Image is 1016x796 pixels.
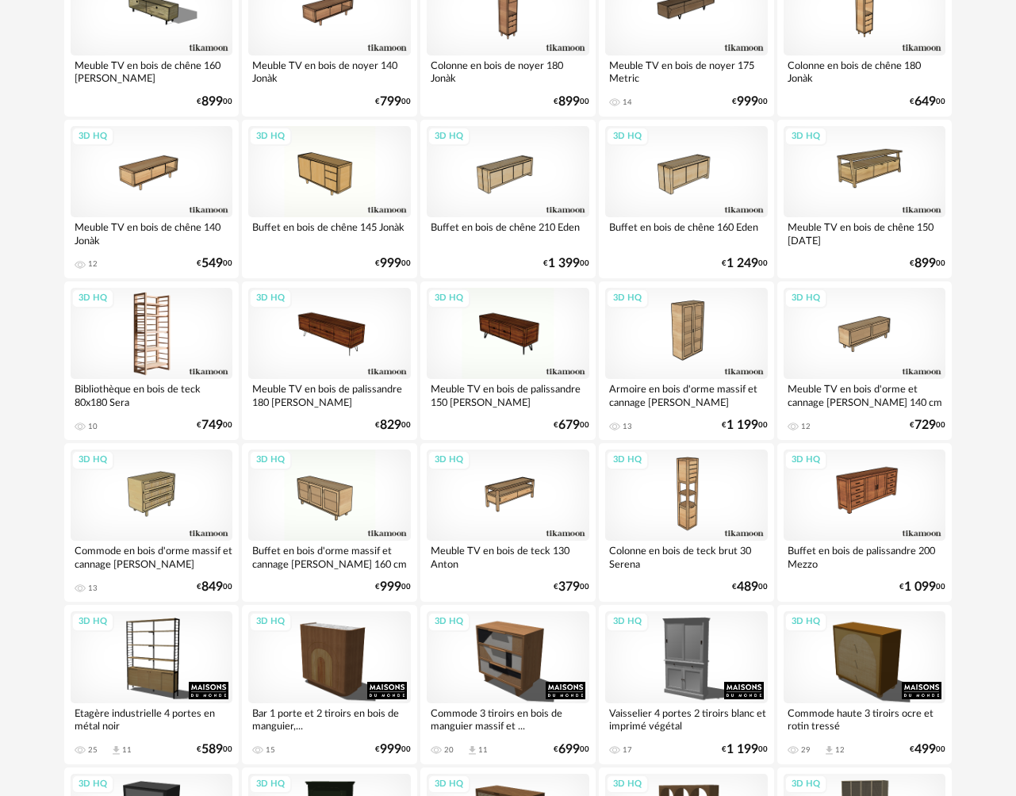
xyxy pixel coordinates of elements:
div: € 00 [732,97,768,107]
div: Buffet en bois de chêne 210 Eden [427,217,589,249]
a: 3D HQ Buffet en bois de chêne 210 Eden €1 39900 [420,120,596,278]
span: Download icon [110,744,122,756]
div: Bibliothèque en bois de teck 80x180 Sera [71,379,233,411]
div: 3D HQ [249,450,292,470]
div: 3D HQ [784,450,827,470]
a: 3D HQ Armoire en bois d'orme massif et cannage [PERSON_NAME] 13 €1 19900 [599,281,774,440]
div: Commode en bois d'orme massif et cannage [PERSON_NAME] [71,541,233,572]
a: 3D HQ Meuble TV en bois de chêne 150 [DATE] €89900 [777,120,953,278]
a: 3D HQ Etagère industrielle 4 portes en métal noir 25 Download icon 11 €58900 [64,605,240,763]
a: 3D HQ Bibliothèque en bois de teck 80x180 Sera 10 €74900 [64,281,240,440]
div: € 00 [722,744,768,755]
span: 899 [558,97,580,107]
div: Meuble TV en bois de noyer 175 Metric [605,55,768,87]
div: 3D HQ [606,450,649,470]
div: € 00 [554,97,589,107]
div: 11 [478,745,488,755]
div: € 00 [197,97,232,107]
div: Buffet en bois de palissandre 200 Mezzo [784,541,946,572]
div: Commode haute 3 tiroirs ocre et rotin tressé [784,703,946,735]
a: 3D HQ Commode en bois d'orme massif et cannage [PERSON_NAME] 13 €84900 [64,443,240,602]
div: 10 [88,422,98,431]
div: € 00 [375,420,411,431]
div: Colonne en bois de teck brut 30 Serena [605,541,768,572]
a: 3D HQ Meuble TV en bois de palissandre 150 [PERSON_NAME] €67900 [420,281,596,440]
a: 3D HQ Buffet en bois de palissandre 200 Mezzo €1 09900 [777,443,953,602]
div: Vaisselier 4 portes 2 tiroirs blanc et imprimé végétal [605,703,768,735]
a: 3D HQ Buffet en bois d'orme massif et cannage [PERSON_NAME] 160 cm €99900 [242,443,417,602]
div: Colonne en bois de noyer 180 Jonàk [427,55,589,87]
span: 499 [914,744,936,755]
div: Meuble TV en bois de chêne 140 Jonàk [71,217,233,249]
div: 14 [623,98,632,107]
span: Download icon [823,744,835,756]
div: 25 [88,745,98,755]
div: 3D HQ [606,289,649,308]
a: 3D HQ Meuble TV en bois d'orme et cannage [PERSON_NAME] 140 cm 12 €72900 [777,281,953,440]
div: 3D HQ [784,127,827,147]
div: 3D HQ [427,127,470,147]
div: 3D HQ [71,775,114,794]
div: € 00 [899,582,945,592]
div: € 00 [910,420,945,431]
a: 3D HQ Meuble TV en bois de chêne 140 Jonàk 12 €54900 [64,120,240,278]
div: 3D HQ [71,289,114,308]
div: Meuble TV en bois de chêne 150 [DATE] [784,217,946,249]
div: Armoire en bois d'orme massif et cannage [PERSON_NAME] [605,379,768,411]
div: 3D HQ [784,289,827,308]
div: 12 [835,745,845,755]
div: 3D HQ [71,612,114,632]
a: 3D HQ Meuble TV en bois de palissandre 180 [PERSON_NAME] €82900 [242,281,417,440]
span: 1 249 [727,258,758,269]
div: 3D HQ [784,775,827,794]
div: € 00 [375,582,411,592]
div: 3D HQ [606,775,649,794]
div: 3D HQ [606,127,649,147]
span: 1 099 [904,582,936,592]
div: 3D HQ [249,612,292,632]
span: 589 [201,744,223,755]
span: 379 [558,582,580,592]
div: 3D HQ [71,450,114,470]
div: € 00 [197,582,232,592]
span: 799 [380,97,401,107]
span: 899 [914,258,936,269]
div: € 00 [722,258,768,269]
div: Commode 3 tiroirs en bois de manguier massif et ... [427,703,589,735]
div: € 00 [910,258,945,269]
div: € 00 [554,744,589,755]
div: 20 [444,745,454,755]
div: Buffet en bois d'orme massif et cannage [PERSON_NAME] 160 cm [248,541,411,572]
span: 679 [558,420,580,431]
div: 29 [801,745,811,755]
div: € 00 [375,97,411,107]
div: € 00 [197,744,232,755]
a: 3D HQ Commode haute 3 tiroirs ocre et rotin tressé 29 Download icon 12 €49900 [777,605,953,763]
span: 999 [380,258,401,269]
div: 3D HQ [784,612,827,632]
span: 999 [380,582,401,592]
span: 899 [201,97,223,107]
span: 549 [201,258,223,269]
span: 829 [380,420,401,431]
a: 3D HQ Colonne en bois de teck brut 30 Serena €48900 [599,443,774,602]
div: 3D HQ [606,612,649,632]
div: Bar 1 porte et 2 tiroirs en bois de manguier,... [248,703,411,735]
a: 3D HQ Commode 3 tiroirs en bois de manguier massif et ... 20 Download icon 11 €69900 [420,605,596,763]
div: Meuble TV en bois de noyer 140 Jonàk [248,55,411,87]
div: Buffet en bois de chêne 145 Jonàk [248,217,411,249]
span: 749 [201,420,223,431]
div: 3D HQ [427,775,470,794]
span: 1 199 [727,420,758,431]
div: € 00 [732,582,768,592]
div: € 00 [197,420,232,431]
div: € 00 [543,258,589,269]
span: 999 [737,97,758,107]
span: 699 [558,744,580,755]
span: 849 [201,582,223,592]
div: Meuble TV en bois de palissandre 150 [PERSON_NAME] [427,379,589,411]
div: € 00 [554,582,589,592]
span: Download icon [466,744,478,756]
div: 3D HQ [427,450,470,470]
div: € 00 [910,97,945,107]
